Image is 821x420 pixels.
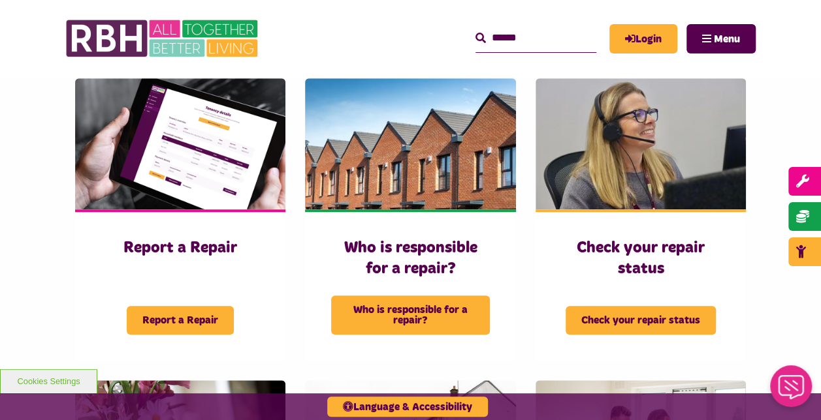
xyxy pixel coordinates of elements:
img: RBH homes in Lower Falinge with a blue sky [305,78,515,209]
span: Who is responsible for a repair? [331,295,489,335]
input: Search [475,24,596,52]
button: Language & Accessibility [327,397,488,417]
h3: Check your repair status [562,238,720,278]
img: Contact Centre February 2024 (1) [536,78,746,209]
span: Report a Repair [127,306,234,335]
a: Who is responsible for a repair? Who is responsible for a repair? [305,78,515,361]
a: MyRBH [609,24,677,53]
a: Report a Repair Report a Repair [75,78,285,361]
h3: Who is responsible for a repair? [331,238,489,278]
iframe: Netcall Web Assistant for live chat [762,361,821,420]
img: RBH Asset 5 (FB, Linkedin, Twitter) [75,78,285,209]
a: Check your repair status Check your repair status [536,78,746,361]
span: Menu [714,34,740,44]
button: Navigation [686,24,756,53]
span: Check your repair status [566,306,716,335]
img: RBH [65,13,261,64]
h3: Report a Repair [101,238,259,258]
